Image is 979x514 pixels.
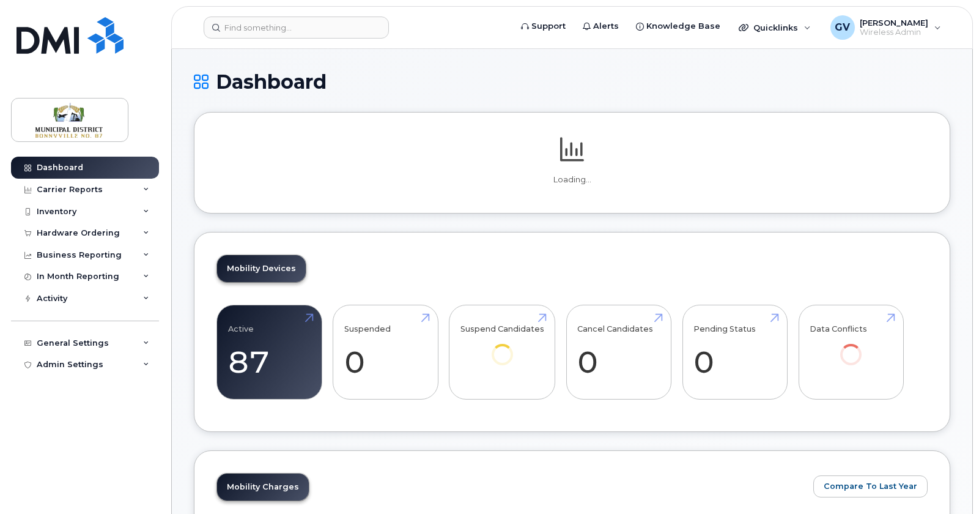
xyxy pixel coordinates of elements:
[194,71,950,92] h1: Dashboard
[460,312,544,382] a: Suspend Candidates
[577,312,660,393] a: Cancel Candidates 0
[810,312,892,382] a: Data Conflicts
[217,474,309,501] a: Mobility Charges
[217,255,306,282] a: Mobility Devices
[216,174,928,185] p: Loading...
[228,312,311,393] a: Active 87
[813,475,928,497] button: Compare To Last Year
[824,480,917,492] span: Compare To Last Year
[344,312,427,393] a: Suspended 0
[693,312,776,393] a: Pending Status 0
